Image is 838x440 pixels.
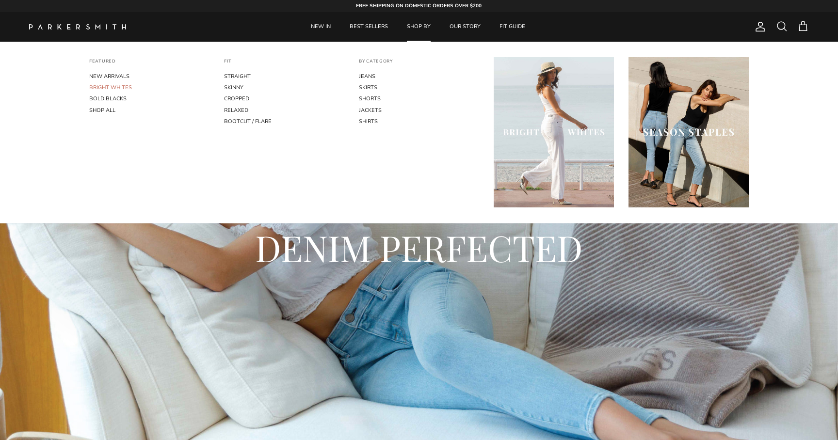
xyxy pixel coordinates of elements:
a: BOOTCUT / FLARE [224,116,344,127]
img: Parker Smith [29,24,126,30]
a: BRIGHT WHITES [89,82,209,93]
a: JACKETS [359,105,479,116]
a: BY CATEGORY [359,59,393,71]
a: SHORTS [359,93,479,104]
a: JEANS [359,71,479,82]
a: SHOP ALL [89,105,209,116]
a: STRAIGHT [224,71,344,82]
a: NEW ARRIVALS [89,71,209,82]
a: BEST SELLERS [341,12,397,42]
a: FIT GUIDE [491,12,534,42]
a: SKINNY [224,82,344,93]
a: SHOP BY [398,12,439,42]
strong: FREE SHIPPING ON DOMESTIC ORDERS OVER $200 [356,2,482,9]
h2: DENIM PERFECTED [150,224,688,271]
a: CROPPED [224,93,344,104]
a: FEATURED [89,59,116,71]
a: SKIRTS [359,82,479,93]
a: Account [751,21,766,32]
div: Primary [145,12,692,42]
a: SHIRTS [359,116,479,127]
a: NEW IN [302,12,339,42]
a: FIT [224,59,232,71]
a: RELAXED [224,105,344,116]
a: BOLD BLACKS [89,93,209,104]
a: OUR STORY [441,12,489,42]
